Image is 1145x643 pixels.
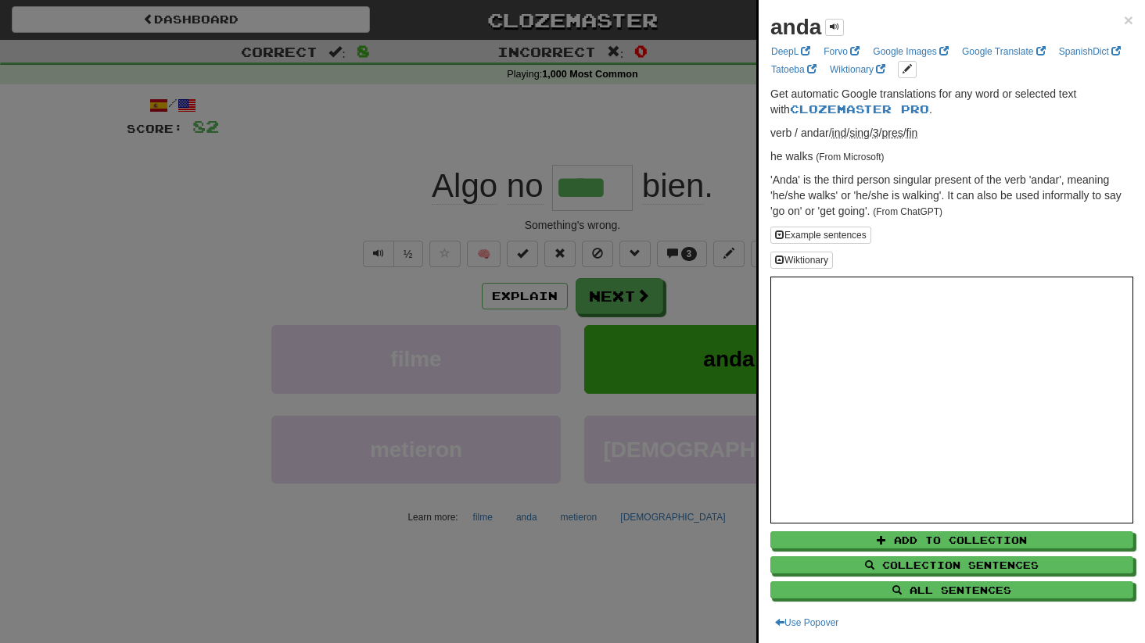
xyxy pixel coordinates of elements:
span: / [873,127,882,139]
button: edit links [898,61,917,78]
span: / [832,127,850,139]
button: Add to Collection [770,531,1133,548]
p: 'Anda' is the third person singular present of the verb 'andar', meaning 'he/she walks' or 'he/sh... [770,172,1133,219]
p: Get automatic Google translations for any word or selected text with . [770,86,1133,117]
abbr: Number: Singular number [849,127,870,139]
a: Tatoeba [766,61,821,78]
a: SpanishDict [1054,43,1125,60]
p: verb / andar / [770,125,1133,141]
abbr: Person: Third person [873,127,879,139]
p: he walks [770,148,1133,164]
a: DeepL [766,43,815,60]
button: Close [1124,12,1133,28]
abbr: Tense: Present / non-past tense / aorist [881,127,903,139]
small: (From ChatGPT) [873,206,942,217]
span: × [1124,11,1133,29]
span: / [881,127,906,139]
a: Google Translate [957,43,1050,60]
button: Example sentences [770,227,871,244]
button: All Sentences [770,581,1133,598]
button: Use Popover [770,614,843,631]
abbr: VerbForm: Finite verb [906,127,918,139]
a: Forvo [819,43,864,60]
button: Wiktionary [770,252,833,269]
span: / [849,127,873,139]
strong: anda [770,15,821,39]
a: Google Images [868,43,953,60]
button: Collection Sentences [770,556,1133,573]
abbr: Mood: Indicative or realis [832,127,847,139]
a: Wiktionary [825,61,890,78]
a: Clozemaster Pro [790,102,929,116]
small: (From Microsoft) [816,152,884,163]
